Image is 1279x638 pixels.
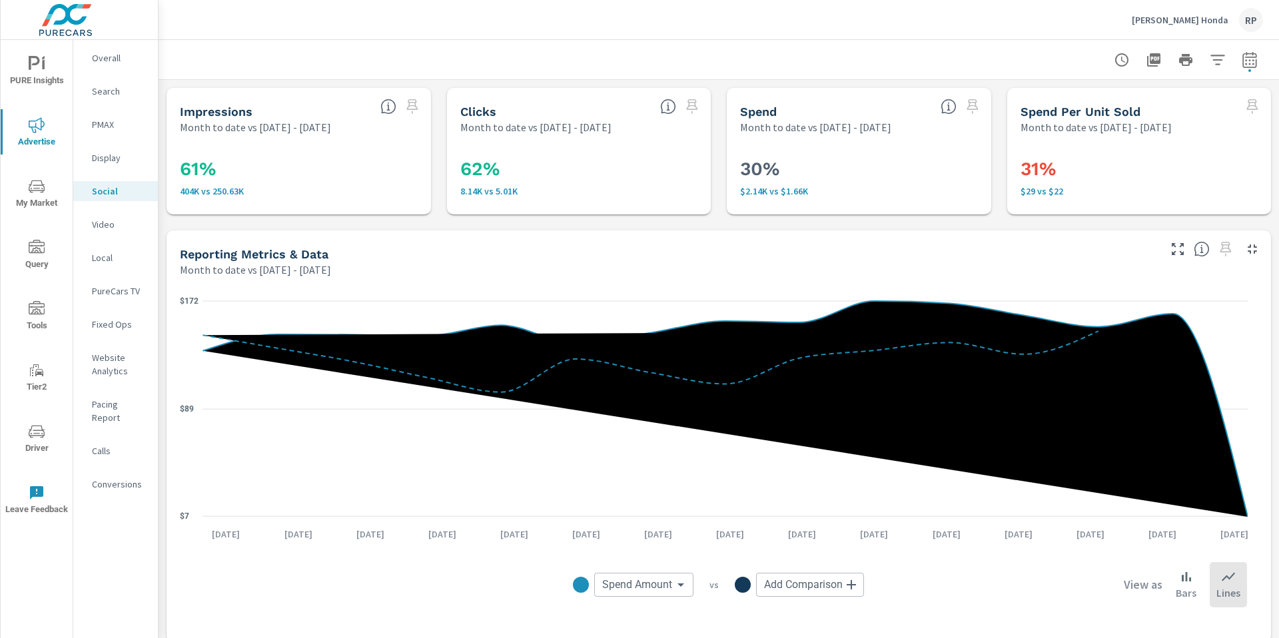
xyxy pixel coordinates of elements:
[779,527,825,541] p: [DATE]
[73,148,158,168] div: Display
[1021,119,1172,135] p: Month to date vs [DATE] - [DATE]
[92,444,147,458] p: Calls
[764,578,843,591] span: Add Comparison
[995,527,1042,541] p: [DATE]
[1132,14,1228,26] p: [PERSON_NAME] Honda
[180,247,328,261] h5: Reporting Metrics & Data
[1239,8,1263,32] div: RP
[92,51,147,65] p: Overall
[180,186,418,196] p: 404,004 vs 250,631
[73,214,158,234] div: Video
[73,314,158,334] div: Fixed Ops
[92,251,147,264] p: Local
[92,398,147,424] p: Pacing Report
[5,117,69,150] span: Advertise
[1021,186,1258,196] p: $29 vs $22
[92,85,147,98] p: Search
[92,184,147,198] p: Social
[1021,158,1258,180] h3: 31%
[1124,578,1162,591] h6: View as
[73,281,158,301] div: PureCars TV
[180,296,199,306] text: $172
[491,527,538,541] p: [DATE]
[5,485,69,517] span: Leave Feedback
[962,96,983,117] span: Select a preset comparison range to save this widget
[1211,527,1258,541] p: [DATE]
[180,105,252,119] h5: Impressions
[73,81,158,101] div: Search
[92,218,147,231] p: Video
[402,96,423,117] span: Select a preset comparison range to save this widget
[707,527,753,541] p: [DATE]
[1021,105,1140,119] h5: Spend Per Unit Sold
[460,158,698,180] h3: 62%
[660,99,676,115] span: The number of times an ad was clicked by a consumer.
[941,99,957,115] span: The amount of money spent on advertising during the period.
[1067,527,1114,541] p: [DATE]
[92,118,147,131] p: PMAX
[92,351,147,378] p: Website Analytics
[73,248,158,268] div: Local
[5,362,69,395] span: Tier2
[740,119,891,135] p: Month to date vs [DATE] - [DATE]
[740,105,777,119] h5: Spend
[1236,47,1263,73] button: Select Date Range
[1242,96,1263,117] span: Select a preset comparison range to save this widget
[73,48,158,68] div: Overall
[1140,47,1167,73] button: "Export Report to PDF"
[5,56,69,89] span: PURE Insights
[347,527,394,541] p: [DATE]
[563,527,610,541] p: [DATE]
[1216,585,1240,601] p: Lines
[92,151,147,164] p: Display
[73,348,158,381] div: Website Analytics
[460,186,698,196] p: 8,138 vs 5,014
[180,404,194,414] text: $89
[180,119,331,135] p: Month to date vs [DATE] - [DATE]
[180,158,418,180] h3: 61%
[460,119,612,135] p: Month to date vs [DATE] - [DATE]
[73,441,158,461] div: Calls
[203,527,249,541] p: [DATE]
[92,318,147,331] p: Fixed Ops
[460,105,496,119] h5: Clicks
[756,573,864,597] div: Add Comparison
[419,527,466,541] p: [DATE]
[92,478,147,491] p: Conversions
[602,578,672,591] span: Spend Amount
[1172,47,1199,73] button: Print Report
[1204,47,1231,73] button: Apply Filters
[740,186,978,196] p: $2,144 vs $1,656
[92,284,147,298] p: PureCars TV
[380,99,396,115] span: The number of times an ad was shown on your behalf.
[594,573,693,597] div: Spend Amount
[681,96,703,117] span: Select a preset comparison range to save this widget
[73,474,158,494] div: Conversions
[635,527,681,541] p: [DATE]
[5,301,69,334] span: Tools
[693,579,735,591] p: vs
[851,527,897,541] p: [DATE]
[73,181,158,201] div: Social
[5,178,69,211] span: My Market
[180,511,189,521] text: $7
[73,115,158,135] div: PMAX
[73,394,158,428] div: Pacing Report
[5,424,69,456] span: Driver
[5,240,69,272] span: Query
[1242,238,1263,260] button: Minimize Widget
[1215,238,1236,260] span: Select a preset comparison range to save this widget
[740,158,978,180] h3: 30%
[180,262,331,278] p: Month to date vs [DATE] - [DATE]
[275,527,322,541] p: [DATE]
[923,527,970,541] p: [DATE]
[1139,527,1186,541] p: [DATE]
[1,40,73,530] div: nav menu
[1176,585,1196,601] p: Bars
